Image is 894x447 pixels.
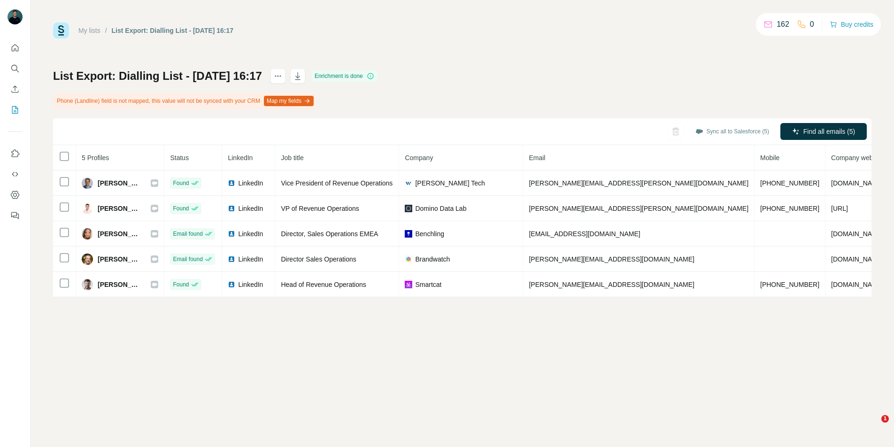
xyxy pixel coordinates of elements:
span: [PERSON_NAME] [98,178,141,188]
img: company-logo [405,205,412,212]
button: My lists [8,101,23,118]
span: Email [529,154,545,162]
span: Vice President of Revenue Operations [281,179,393,187]
img: Avatar [82,228,93,239]
button: Search [8,60,23,77]
span: Domino Data Lab [415,204,466,213]
span: Found [173,280,189,289]
img: LinkedIn logo [228,255,235,263]
img: Avatar [8,9,23,24]
span: [PERSON_NAME][EMAIL_ADDRESS][PERSON_NAME][DOMAIN_NAME] [529,179,748,187]
span: Email found [173,255,202,263]
button: Find all emails (5) [780,123,867,140]
img: company-logo [405,230,412,238]
span: Director, Sales Operations EMEA [281,230,378,238]
img: LinkedIn logo [228,205,235,212]
button: Feedback [8,207,23,224]
span: LinkedIn [238,280,263,289]
img: LinkedIn logo [228,281,235,288]
span: [DOMAIN_NAME] [831,255,884,263]
span: 1 [881,415,889,423]
span: [DOMAIN_NAME] [831,230,884,238]
div: Phone (Landline) field is not mapped, this value will not be synced with your CRM [53,93,316,109]
img: Avatar [82,177,93,189]
img: company-logo [405,255,412,263]
span: LinkedIn [238,204,263,213]
span: [EMAIL_ADDRESS][DOMAIN_NAME] [529,230,640,238]
div: List Export: Dialling List - [DATE] 16:17 [112,26,234,35]
span: [PERSON_NAME][EMAIL_ADDRESS][DOMAIN_NAME] [529,281,694,288]
span: [URL] [831,205,848,212]
li: / [105,26,107,35]
button: Sync all to Salesforce (5) [689,124,776,139]
img: Avatar [82,203,93,214]
button: Use Surfe on LinkedIn [8,145,23,162]
span: Find all emails (5) [803,127,855,136]
span: Email found [173,230,202,238]
span: [DOMAIN_NAME] [831,179,884,187]
button: Map my fields [264,96,314,106]
span: Smartcat [415,280,441,289]
span: [PERSON_NAME] Tech [415,178,485,188]
img: company-logo [405,179,412,187]
span: [DOMAIN_NAME] [831,281,884,288]
h1: List Export: Dialling List - [DATE] 16:17 [53,69,262,84]
span: [PERSON_NAME] [98,229,141,239]
img: Surfe Logo [53,23,69,39]
span: [PHONE_NUMBER] [760,205,819,212]
span: [PERSON_NAME] [98,254,141,264]
span: LinkedIn [238,254,263,264]
p: 162 [777,19,789,30]
span: Director Sales Operations [281,255,356,263]
img: LinkedIn logo [228,179,235,187]
span: [PHONE_NUMBER] [760,179,819,187]
span: LinkedIn [238,178,263,188]
button: actions [270,69,285,84]
span: Job title [281,154,303,162]
button: Dashboard [8,186,23,203]
iframe: Intercom live chat [862,415,885,438]
img: company-logo [405,281,412,288]
button: Quick start [8,39,23,56]
span: [PERSON_NAME][EMAIL_ADDRESS][PERSON_NAME][DOMAIN_NAME] [529,205,748,212]
img: LinkedIn logo [228,230,235,238]
span: Benchling [415,229,444,239]
span: [PERSON_NAME][EMAIL_ADDRESS][DOMAIN_NAME] [529,255,694,263]
span: Found [173,204,189,213]
span: Found [173,179,189,187]
span: Company [405,154,433,162]
span: Company website [831,154,883,162]
span: Brandwatch [415,254,450,264]
p: 0 [810,19,814,30]
span: Head of Revenue Operations [281,281,366,288]
img: Avatar [82,254,93,265]
span: [PERSON_NAME] [98,280,141,289]
span: Mobile [760,154,779,162]
img: Avatar [82,279,93,290]
span: LinkedIn [228,154,253,162]
div: Enrichment is done [312,70,377,82]
span: LinkedIn [238,229,263,239]
span: [PHONE_NUMBER] [760,281,819,288]
button: Use Surfe API [8,166,23,183]
span: [PERSON_NAME] [98,204,141,213]
span: Status [170,154,189,162]
span: VP of Revenue Operations [281,205,359,212]
button: Buy credits [830,18,873,31]
span: 5 Profiles [82,154,109,162]
a: My lists [78,27,100,34]
button: Enrich CSV [8,81,23,98]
